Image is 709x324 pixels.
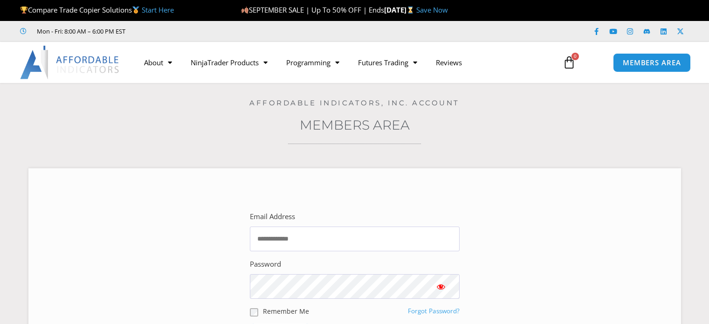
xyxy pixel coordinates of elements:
[422,274,460,299] button: Show password
[20,5,174,14] span: Compare Trade Copier Solutions
[142,5,174,14] a: Start Here
[138,27,278,36] iframe: Customer reviews powered by Trustpilot
[181,52,277,73] a: NinjaTrader Products
[241,5,384,14] span: SEPTEMBER SALE | Up To 50% OFF | Ends
[613,53,691,72] a: MEMBERS AREA
[416,5,448,14] a: Save Now
[135,52,553,73] nav: Menu
[250,258,281,271] label: Password
[277,52,349,73] a: Programming
[549,49,590,76] a: 0
[34,26,125,37] span: Mon - Fri: 8:00 AM – 6:00 PM EST
[408,307,460,315] a: Forgot Password?
[250,210,295,223] label: Email Address
[407,7,414,14] img: ⌛
[241,7,248,14] img: 🍂
[300,117,410,133] a: Members Area
[427,52,471,73] a: Reviews
[249,98,460,107] a: Affordable Indicators, Inc. Account
[21,7,28,14] img: 🏆
[135,52,181,73] a: About
[263,306,309,316] label: Remember Me
[571,53,579,60] span: 0
[20,46,120,79] img: LogoAI | Affordable Indicators – NinjaTrader
[623,59,681,66] span: MEMBERS AREA
[132,7,139,14] img: 🥇
[384,5,416,14] strong: [DATE]
[349,52,427,73] a: Futures Trading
